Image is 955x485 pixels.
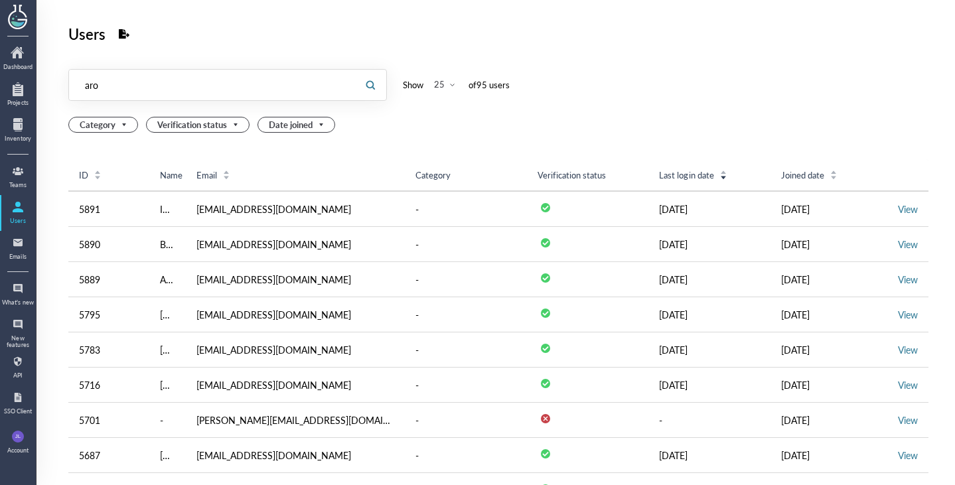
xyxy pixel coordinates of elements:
a: View [898,449,918,462]
td: Arezoo Esrafili [149,368,185,403]
td: 5701 [68,403,149,438]
td: [EMAIL_ADDRESS][DOMAIN_NAME] [186,297,405,332]
td: 5795 [68,297,149,332]
td: 5716 [68,368,149,403]
span: Email [196,169,217,181]
a: View [898,343,918,356]
div: [DATE] [659,201,760,217]
td: [EMAIL_ADDRESS][DOMAIN_NAME] [186,227,405,262]
span: Name [160,169,183,181]
a: Emails [1,232,35,265]
div: Dashboard [1,64,35,70]
a: New features [1,314,35,348]
span: Joined date [781,169,824,181]
td: Erica Arriaga-Gomez [149,297,185,332]
td: 5890 [68,227,149,262]
td: Fatma Arafa [149,438,185,473]
span: Date joined [269,117,327,132]
div: - [415,377,419,393]
td: [EMAIL_ADDRESS][DOMAIN_NAME] [186,438,405,473]
td: Alex Arrow [149,332,185,368]
div: Projects [1,100,35,106]
td: 5687 [68,438,149,473]
div: Sort [830,169,838,180]
div: [DATE] [781,447,882,463]
div: Sort [94,169,102,180]
div: [DATE] [659,342,760,358]
a: View [898,273,918,286]
span: ID [79,169,88,181]
i: icon: caret-down [222,174,230,178]
a: Projects [1,78,35,111]
a: API [1,351,35,384]
div: [DATE] [659,271,760,287]
div: - [415,412,419,428]
div: Show of 95 user s [403,77,510,93]
span: Last login date [659,169,713,181]
div: - [415,447,419,463]
td: - [149,403,185,438]
div: [DATE] [781,342,882,358]
td: [EMAIL_ADDRESS][DOMAIN_NAME] [186,368,405,403]
a: View [898,378,918,391]
div: Users [68,21,106,46]
td: [EMAIL_ADDRESS][DOMAIN_NAME] [186,262,405,297]
div: - [415,236,419,252]
div: - [415,342,419,358]
td: 5891 [68,191,149,227]
div: [DATE] [659,307,760,322]
span: Verification status [157,117,241,132]
div: Account [7,447,29,454]
td: Aro Read Only [149,262,185,297]
div: API [1,372,35,379]
a: Teams [1,161,35,194]
div: New features [1,335,35,349]
i: icon: caret-up [94,169,102,173]
a: View [898,413,918,427]
td: [PERSON_NAME][EMAIL_ADDRESS][DOMAIN_NAME] [186,403,405,438]
i: icon: caret-up [719,169,727,173]
a: Inventory [1,114,35,147]
div: Sort [222,169,230,180]
td: - [648,403,771,438]
div: Inventory [1,135,35,142]
i: icon: caret-up [222,169,230,173]
td: [EMAIL_ADDRESS][DOMAIN_NAME] [186,191,405,227]
div: Emails [1,253,35,260]
div: [DATE] [781,271,882,287]
div: SSO Client [1,408,35,415]
td: 5889 [68,262,149,297]
a: View [898,308,918,321]
div: [DATE] [781,377,882,393]
div: [DATE] [659,447,760,463]
div: - [415,271,419,287]
i: icon: caret-down [719,174,727,178]
div: [DATE] [781,236,882,252]
a: What's new [1,278,35,311]
i: icon: caret-down [830,174,838,178]
td: Immunology Group [149,191,185,227]
div: What's new [1,299,35,306]
div: [DATE] [781,307,882,322]
span: JL [15,431,21,443]
i: icon: caret-down [94,174,102,178]
div: - [415,201,419,217]
span: Category [80,117,129,132]
span: Verification status [538,169,606,181]
td: 5783 [68,332,149,368]
div: Teams [1,182,35,188]
div: [DATE] [659,236,760,252]
a: View [898,238,918,251]
div: - [415,307,419,322]
div: Sort [719,169,727,180]
a: Users [1,196,35,230]
a: SSO Client [1,387,35,420]
div: 25 [434,78,445,90]
div: Users [1,218,35,224]
a: View [898,202,918,216]
td: Biology Group [149,227,185,262]
div: [DATE] [659,377,760,393]
div: [DATE] [781,412,882,428]
td: [EMAIL_ADDRESS][DOMAIN_NAME] [186,332,405,368]
i: icon: caret-up [830,169,838,173]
